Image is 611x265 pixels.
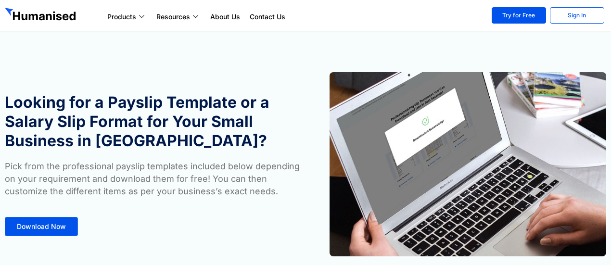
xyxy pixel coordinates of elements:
a: Resources [152,11,205,23]
a: Products [102,11,152,23]
a: Contact Us [245,11,290,23]
h1: Looking for a Payslip Template or a Salary Slip Format for Your Small Business in [GEOGRAPHIC_DATA]? [5,93,301,151]
a: Try for Free [492,7,546,24]
a: Sign In [550,7,604,24]
p: Pick from the professional payslip templates included below depending on your requirement and dow... [5,160,301,198]
a: About Us [205,11,245,23]
a: Download Now [5,217,78,236]
span: Download Now [17,223,66,230]
img: GetHumanised Logo [5,8,78,23]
